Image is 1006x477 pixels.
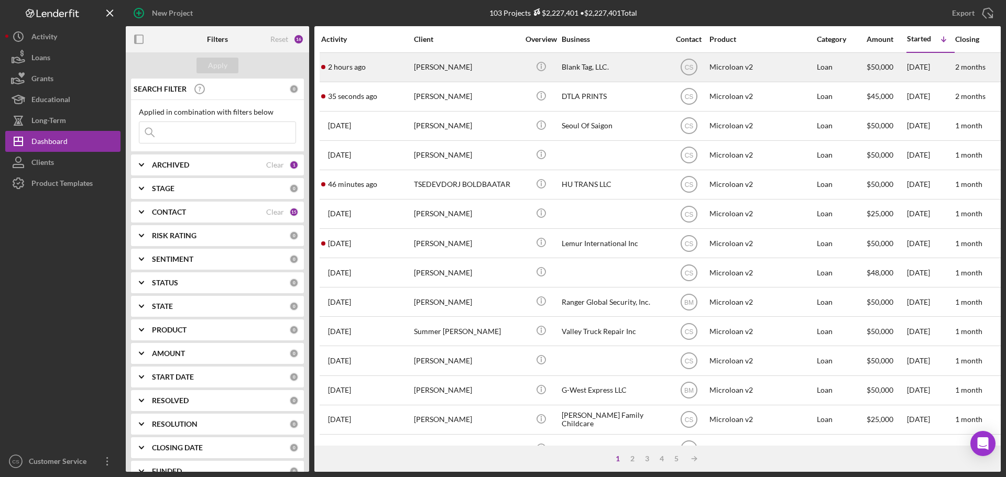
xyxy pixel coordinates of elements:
div: New Project [152,3,193,24]
div: G-West Express LLC [562,376,666,404]
div: Overview [521,35,561,43]
div: Contact [669,35,708,43]
div: Reset [270,35,288,43]
div: [DATE] [907,259,954,286]
div: 0 [289,84,299,94]
a: Product Templates [5,173,121,194]
button: Dashboard [5,131,121,152]
div: Microloan v2 [709,53,814,81]
b: AMOUNT [152,349,185,358]
div: Loan [817,53,866,81]
div: Microloan v2 [709,141,814,169]
span: $50,000 [867,62,893,71]
div: Clear [266,161,284,169]
div: Loan [817,317,866,345]
time: 2025-10-03 18:30 [328,151,351,159]
div: Loan [817,171,866,198]
div: Loan [817,259,866,286]
b: SEARCH FILTER [134,85,187,93]
text: CS [684,446,693,453]
div: Lemur International Inc [562,229,666,257]
time: 1 month [955,415,982,424]
div: 5 [669,454,684,463]
div: 0 [289,231,299,240]
span: $50,000 [867,297,893,306]
div: [DATE] [907,376,954,404]
button: Clients [5,152,121,173]
time: 2025-10-06 16:58 [328,180,377,188]
span: $48,000 [867,268,893,277]
div: Blank Tag, LLC. [562,53,666,81]
b: STAGE [152,184,174,193]
b: CLOSING DATE [152,443,203,452]
time: 2 months [955,62,986,71]
div: Microloan v2 [709,347,814,374]
div: 4 [654,454,669,463]
div: Applied in combination with filters below [139,108,296,116]
div: Microloan v2 [709,171,814,198]
time: 2025-10-02 23:08 [328,209,351,218]
div: 0 [289,443,299,452]
button: Activity [5,26,121,47]
text: CS [684,416,693,424]
div: Business [562,35,666,43]
div: 0 [289,325,299,335]
div: 0 [289,254,299,264]
div: Activity [321,35,413,43]
div: 0 [289,467,299,476]
b: CONTACT [152,208,186,216]
div: Loans [31,47,50,71]
div: HU TRANS LLC [562,171,666,198]
div: Ranger Global Security, Inc. [562,288,666,316]
text: CS [684,240,693,247]
div: Microloan v2 [709,376,814,404]
time: 2 months [955,92,986,101]
span: $50,000 [867,121,893,130]
time: 2025-09-30 23:16 [328,269,351,277]
a: Loans [5,47,121,68]
text: CS [684,210,693,218]
div: 15 [289,207,299,217]
button: New Project [126,3,203,24]
div: 103 Projects • $2,227,401 Total [489,8,637,17]
b: STATUS [152,279,178,287]
div: [DATE] [907,347,954,374]
b: SENTIMENT [152,255,193,263]
div: 1 [610,454,625,463]
button: Long-Term [5,110,121,131]
div: Educational [31,89,70,113]
text: BM [684,298,694,306]
div: 2 [625,454,640,463]
text: CS [684,152,693,159]
div: Microloan v2 [709,200,814,228]
text: CS [684,181,693,188]
time: 1 month [955,444,982,453]
div: [DATE] [907,288,954,316]
div: Clear [266,208,284,216]
button: Grants [5,68,121,89]
div: [PERSON_NAME] [414,83,519,110]
div: Loan [817,229,866,257]
span: $25,000 [867,209,893,218]
text: CS [12,459,19,464]
div: Microloan v2 [709,406,814,434]
time: 2025-10-06 15:46 [328,63,366,71]
div: [DATE] [907,229,954,257]
div: Amount [867,35,906,43]
time: 1 month [955,209,982,218]
div: Loan [817,376,866,404]
div: Microloan v2 [709,288,814,316]
time: 1 month [955,356,982,365]
div: [PERSON_NAME] [414,112,519,140]
div: Client [414,35,519,43]
span: $50,000 [867,444,893,453]
div: 0 [289,372,299,382]
text: CS [684,123,693,130]
time: 1 month [955,327,982,336]
span: $50,000 [867,327,893,336]
b: RESOLVED [152,396,189,405]
div: [PERSON_NAME] [414,259,519,286]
